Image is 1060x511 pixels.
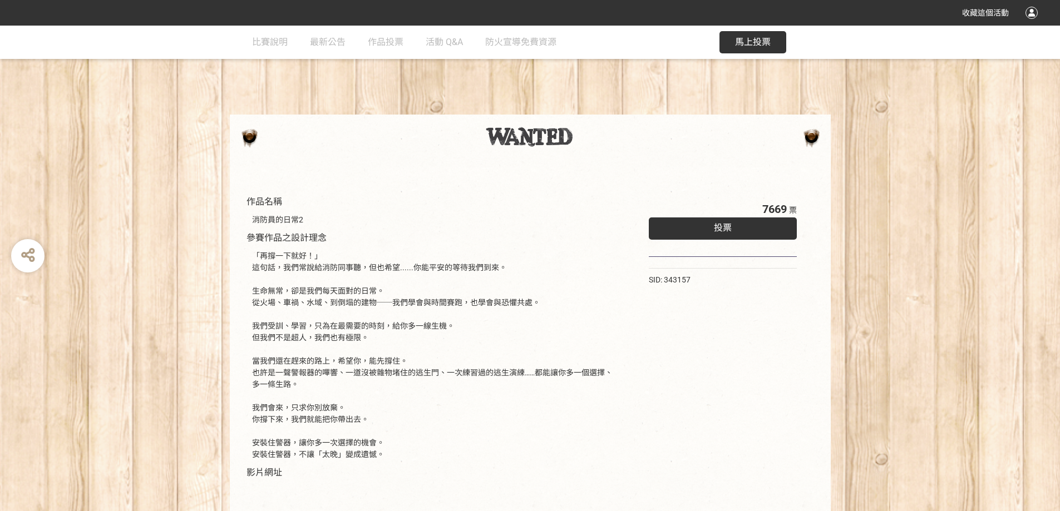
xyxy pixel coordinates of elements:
span: 比賽說明 [252,37,288,47]
a: 活動 Q&A [426,26,463,59]
div: 消防員的日常2 [252,214,615,226]
a: 最新公告 [310,26,346,59]
span: 馬上投票 [735,37,771,47]
a: 防火宣導免費資源 [485,26,556,59]
span: 作品投票 [368,37,403,47]
span: 參賽作品之設計理念 [246,232,327,243]
span: 影片網址 [246,467,282,478]
span: 最新公告 [310,37,346,47]
span: 投票 [714,222,732,233]
iframe: Line It Share [750,274,916,358]
span: 作品名稱 [246,196,282,207]
span: 7669 [762,202,787,216]
button: 馬上投票 [719,31,786,53]
a: 作品投票 [368,26,403,59]
a: 比賽說明 [252,26,288,59]
span: 活動 Q&A [426,37,463,47]
span: 票 [789,206,797,215]
span: SID: 343157 [649,275,691,284]
div: 「再撐一下就好！」 這句話，我們常說給消防同事聽，但也希望......你能平安的等待我們到來。 生命無常，卻是我們每天面對的日常。 從火場、車禍、水域、到倒塌的建物──我們學會與時間賽跑，也學會... [252,250,615,460]
iframe: Facebook Share [699,274,755,285]
span: 防火宣導免費資源 [485,37,556,47]
span: 收藏這個活動 [962,8,1009,17]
